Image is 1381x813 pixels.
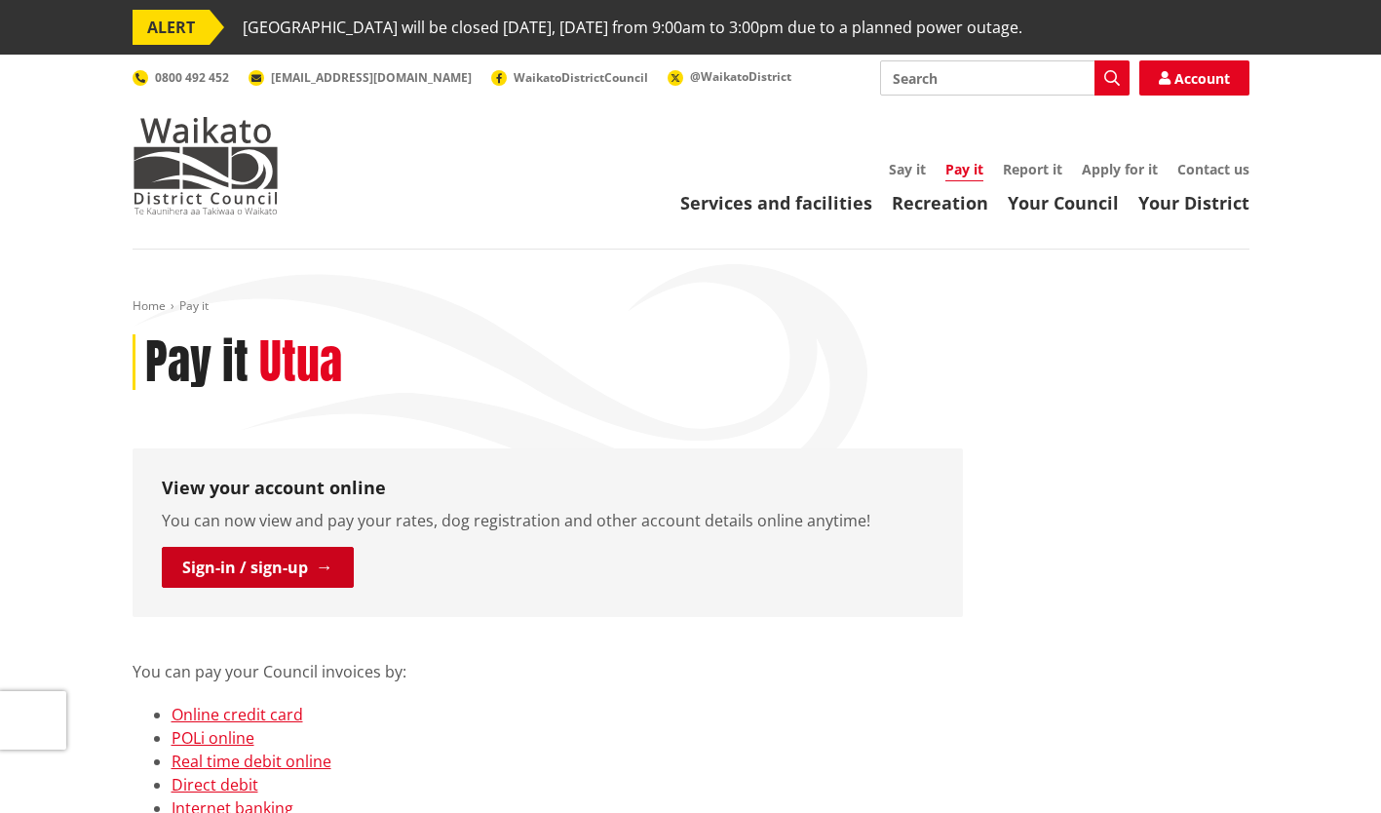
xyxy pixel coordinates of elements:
[145,334,249,391] h1: Pay it
[162,509,934,532] p: You can now view and pay your rates, dog registration and other account details online anytime!
[1008,191,1119,214] a: Your Council
[1177,160,1249,178] a: Contact us
[133,69,229,86] a: 0800 492 452
[1139,60,1249,96] a: Account
[133,298,1249,315] nav: breadcrumb
[249,69,472,86] a: [EMAIL_ADDRESS][DOMAIN_NAME]
[514,69,648,86] span: WaikatoDistrictCouncil
[133,637,963,683] p: You can pay your Council invoices by:
[1138,191,1249,214] a: Your District
[172,704,303,725] a: Online credit card
[133,117,279,214] img: Waikato District Council - Te Kaunihera aa Takiwaa o Waikato
[491,69,648,86] a: WaikatoDistrictCouncil
[133,10,210,45] span: ALERT
[172,774,258,795] a: Direct debit
[259,334,342,391] h2: Utua
[945,160,983,181] a: Pay it
[155,69,229,86] span: 0800 492 452
[243,10,1022,45] span: [GEOGRAPHIC_DATA] will be closed [DATE], [DATE] from 9:00am to 3:00pm due to a planned power outage.
[889,160,926,178] a: Say it
[1291,731,1362,801] iframe: Messenger Launcher
[133,297,166,314] a: Home
[880,60,1130,96] input: Search input
[162,547,354,588] a: Sign-in / sign-up
[172,751,331,772] a: Real time debit online
[179,297,209,314] span: Pay it
[668,68,791,85] a: @WaikatoDistrict
[892,191,988,214] a: Recreation
[172,727,254,749] a: POLi online
[690,68,791,85] span: @WaikatoDistrict
[1003,160,1062,178] a: Report it
[162,478,934,499] h3: View your account online
[1082,160,1158,178] a: Apply for it
[271,69,472,86] span: [EMAIL_ADDRESS][DOMAIN_NAME]
[680,191,872,214] a: Services and facilities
